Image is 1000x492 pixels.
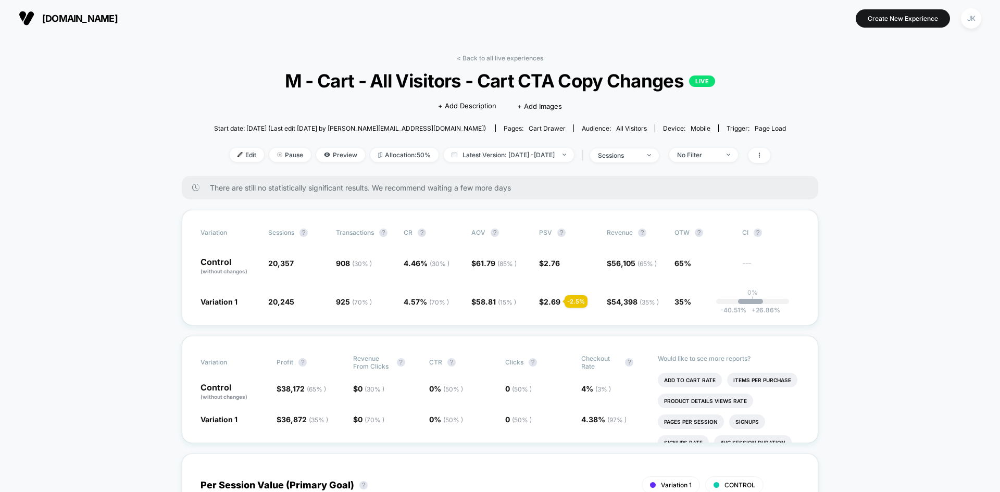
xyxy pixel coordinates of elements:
[201,229,258,237] span: Variation
[378,152,382,158] img: rebalance
[443,416,463,424] span: ( 50 % )
[491,229,499,237] button: ?
[727,373,797,387] li: Items Per Purchase
[856,9,950,28] button: Create New Experience
[695,229,703,237] button: ?
[727,124,786,132] div: Trigger:
[581,415,627,424] span: 4.38 %
[598,152,640,159] div: sessions
[443,385,463,393] span: ( 50 % )
[498,298,516,306] span: ( 15 % )
[430,260,449,268] span: ( 30 % )
[277,415,328,424] span: $
[397,358,405,367] button: ?
[565,295,587,308] div: - 2.5 %
[404,297,449,306] span: 4.57 %
[742,260,799,275] span: ---
[595,385,611,393] span: ( 3 % )
[544,259,560,268] span: 2.76
[961,8,981,29] div: JK
[611,297,659,306] span: 54,398
[471,259,517,268] span: $
[379,229,387,237] button: ?
[353,384,384,393] span: $
[638,229,646,237] button: ?
[214,124,486,132] span: Start date: [DATE] (Last edit [DATE] by [PERSON_NAME][EMAIL_ADDRESS][DOMAIN_NAME])
[353,355,392,370] span: Revenue From Clicks
[370,148,439,162] span: Allocation: 50%
[607,297,659,306] span: $
[661,481,692,489] span: Variation 1
[674,229,732,237] span: OTW
[336,297,372,306] span: 925
[729,414,765,429] li: Signups
[497,260,517,268] span: ( 85 % )
[742,229,799,237] span: CI
[298,358,307,367] button: ?
[418,229,426,237] button: ?
[201,268,247,274] span: (without changes)
[201,383,266,401] p: Control
[611,259,657,268] span: 56,105
[658,394,753,408] li: Product Details Views Rate
[754,229,762,237] button: ?
[429,298,449,306] span: ( 70 % )
[243,70,757,92] span: M - Cart - All Visitors - Cart CTA Copy Changes
[201,415,238,424] span: Variation 1
[674,259,691,268] span: 65%
[438,101,496,111] span: + Add Description
[529,124,566,132] span: cart drawer
[658,355,800,362] p: Would like to see more reports?
[336,259,372,268] span: 908
[359,481,368,489] button: ?
[512,385,532,393] span: ( 50 % )
[299,229,308,237] button: ?
[444,148,574,162] span: Latest Version: [DATE] - [DATE]
[358,384,384,393] span: 0
[658,435,709,450] li: Signups Rate
[365,416,384,424] span: ( 70 % )
[307,385,326,393] span: ( 65 % )
[404,259,449,268] span: 4.46 %
[277,358,293,366] span: Profit
[201,297,238,306] span: Variation 1
[505,358,523,366] span: Clicks
[581,384,611,393] span: 4 %
[616,124,647,132] span: All Visitors
[230,148,264,162] span: Edit
[429,415,463,424] span: 0 %
[277,152,282,157] img: end
[16,10,121,27] button: [DOMAIN_NAME]
[658,373,722,387] li: Add To Cart Rate
[281,415,328,424] span: 36,872
[505,415,532,424] span: 0
[429,384,463,393] span: 0 %
[268,229,294,236] span: Sessions
[747,288,758,296] p: 0%
[201,394,247,400] span: (without changes)
[352,260,372,268] span: ( 30 % )
[517,102,562,110] span: + Add Images
[429,358,442,366] span: CTR
[281,384,326,393] span: 38,172
[746,306,780,314] span: 26.86 %
[637,260,657,268] span: ( 65 % )
[309,416,328,424] span: ( 35 % )
[557,229,566,237] button: ?
[539,259,560,268] span: $
[539,229,552,236] span: PSV
[457,54,543,62] a: < Back to all live experiences
[471,297,516,306] span: $
[544,297,560,306] span: 2.69
[607,416,627,424] span: ( 97 % )
[727,154,730,156] img: end
[201,258,258,275] p: Control
[471,229,485,236] span: AOV
[674,297,691,306] span: 35%
[316,148,365,162] span: Preview
[958,8,984,29] button: JK
[404,229,413,236] span: CR
[447,358,456,367] button: ?
[353,415,384,424] span: $
[582,124,647,132] div: Audience:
